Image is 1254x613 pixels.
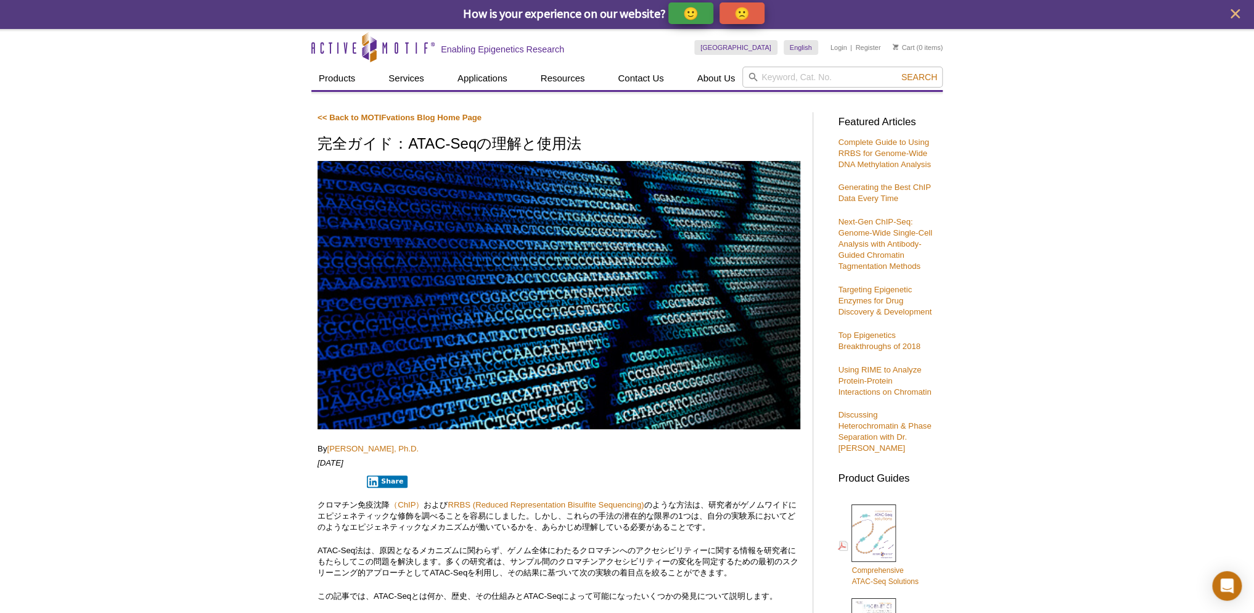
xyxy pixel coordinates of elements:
[390,500,424,509] a: （ChIP）
[318,500,800,533] p: クロマチン免疫沈降 および のような方法は、研究者がゲノムワイドにエピジェネティックな修飾を調べることを容易にしました。しかし、これらの手法の潜在的な限界の1つは、自分の実験系においてどのような...
[838,285,932,316] a: Targeting Epigenetic Enzymes for Drug Discovery & Development
[898,72,941,83] button: Search
[838,331,920,351] a: Top Epigenetics Breakthroughs of 2018
[450,67,515,90] a: Applications
[448,500,644,509] a: RRBS (Reduced Representation Bisulfite Sequencing)
[893,40,943,55] li: (0 items)
[838,138,930,169] a: Complete Guide to Using RRBS for Genome-Wide DNA Methylation Analysis
[850,40,852,55] li: |
[1227,6,1243,22] button: close
[318,136,800,154] h1: 完全ガイド：ATAC-Seqの理解と使用法
[318,113,482,122] a: << Back to MOTIFvations Blog Home Page
[610,67,671,90] a: Contact Us
[318,161,800,429] img: ATAC-Seq
[830,43,847,52] a: Login
[367,475,408,488] button: Share
[851,504,896,562] img: Comprehensive ATAC-Seq Solutions
[838,117,936,128] h3: Featured Articles
[463,6,666,21] span: How is your experience on our website?
[318,458,343,467] em: [DATE]
[318,475,358,487] iframe: X Post Button
[694,40,777,55] a: [GEOGRAPHIC_DATA]
[893,44,898,50] img: Your Cart
[893,43,914,52] a: Cart
[851,566,918,586] span: Comprehensive ATAC-Seq Solutions
[742,67,943,88] input: Keyword, Cat. No.
[683,6,699,21] p: 🙂
[533,67,592,90] a: Resources
[901,72,937,82] span: Search
[318,443,800,455] p: By
[327,444,419,453] a: [PERSON_NAME], Ph.D.
[441,44,564,55] h2: Enabling Epigenetics Research
[784,40,818,55] a: English
[838,365,931,397] a: Using RIME to Analyze Protein-Protein Interactions on Chromatin
[855,43,880,52] a: Register
[838,503,918,588] a: ComprehensiveATAC-Seq Solutions
[1212,571,1242,601] div: Open Intercom Messenger
[734,6,750,21] p: 🙁
[318,545,800,578] p: ATAC-Seq法は、原因となるメカニズムに関わらず、ゲノム全体にわたるクロマチンへのアクセシビリティーに関する情報を研究者にもたらしてこの問題を解決します。多くの研究者は、サンプル間のクロマチ...
[838,183,930,203] a: Generating the Best ChIP Data Every Time
[690,67,743,90] a: About Us
[318,591,800,602] p: この記事では、ATAC-Seqとは何か、歴史、その仕組みとATAC-Seqによって可能になったいくつかの発見について説明します。
[838,466,936,484] h3: Product Guides
[838,410,931,453] a: Discussing Heterochromatin & Phase Separation with Dr. [PERSON_NAME]
[838,217,932,271] a: Next-Gen ChIP-Seq: Genome-Wide Single-Cell Analysis with Antibody-Guided Chromatin Tagmentation M...
[311,67,363,90] a: Products
[381,67,432,90] a: Services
